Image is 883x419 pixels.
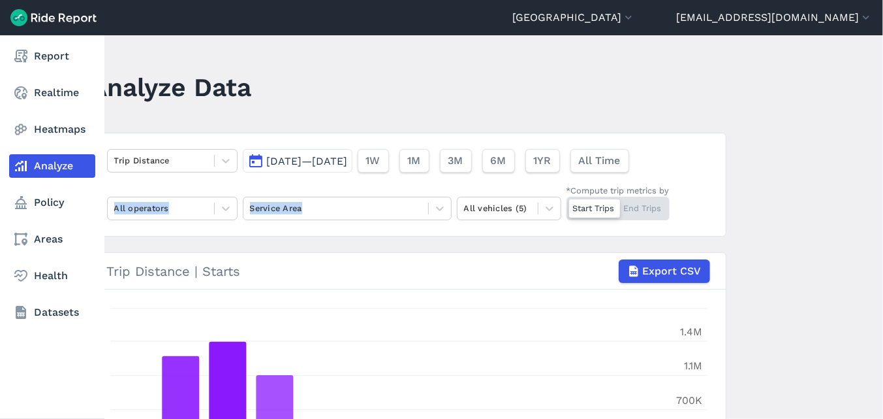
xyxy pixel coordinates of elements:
button: 3M [440,149,472,173]
span: 1M [408,153,421,169]
a: Datasets [9,301,95,324]
button: 6M [482,149,515,173]
span: 1W [366,153,380,169]
a: Policy [9,191,95,214]
tspan: 1.4M [680,326,702,338]
span: 1YR [534,153,551,169]
button: 1W [358,149,389,173]
button: 1M [399,149,429,173]
a: Report [9,44,95,68]
div: Trip Distance | Starts [107,260,710,283]
a: Analyze [9,154,95,178]
a: Areas [9,227,95,251]
tspan: 1.1M [684,360,702,372]
tspan: 700K [676,394,702,407]
span: All Time [579,153,621,169]
h1: Analyze Data [91,69,252,105]
span: 6M [491,153,506,169]
a: Health [9,264,95,288]
button: Export CSV [619,260,710,283]
span: 3M [448,153,463,169]
button: [DATE]—[DATE] [243,149,352,173]
button: [GEOGRAPHIC_DATA] [512,10,635,25]
span: Export CSV [643,263,702,279]
button: All Time [570,149,629,173]
button: [EMAIL_ADDRESS][DOMAIN_NAME] [676,10,873,25]
a: Realtime [9,81,95,105]
a: Heatmaps [9,118,95,141]
img: Ride Report [10,9,97,26]
div: *Compute trip metrics by [566,184,670,197]
span: [DATE]—[DATE] [267,155,348,167]
button: 1YR [525,149,560,173]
